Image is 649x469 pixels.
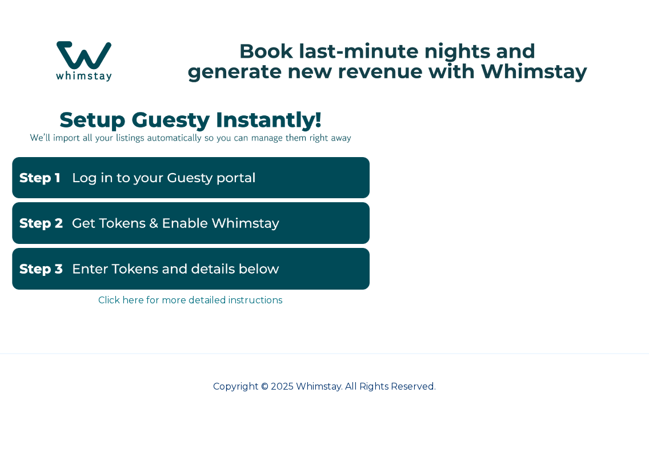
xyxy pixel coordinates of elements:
[98,295,282,306] a: Click here for more detailed instructions
[11,28,638,94] img: Hubspot header for SSOB (4)
[11,248,370,290] img: EnterbelowGuesty
[11,98,370,153] img: instantlyguesty
[11,157,370,199] img: Guestystep1-2
[11,202,370,244] img: GuestyTokensandenable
